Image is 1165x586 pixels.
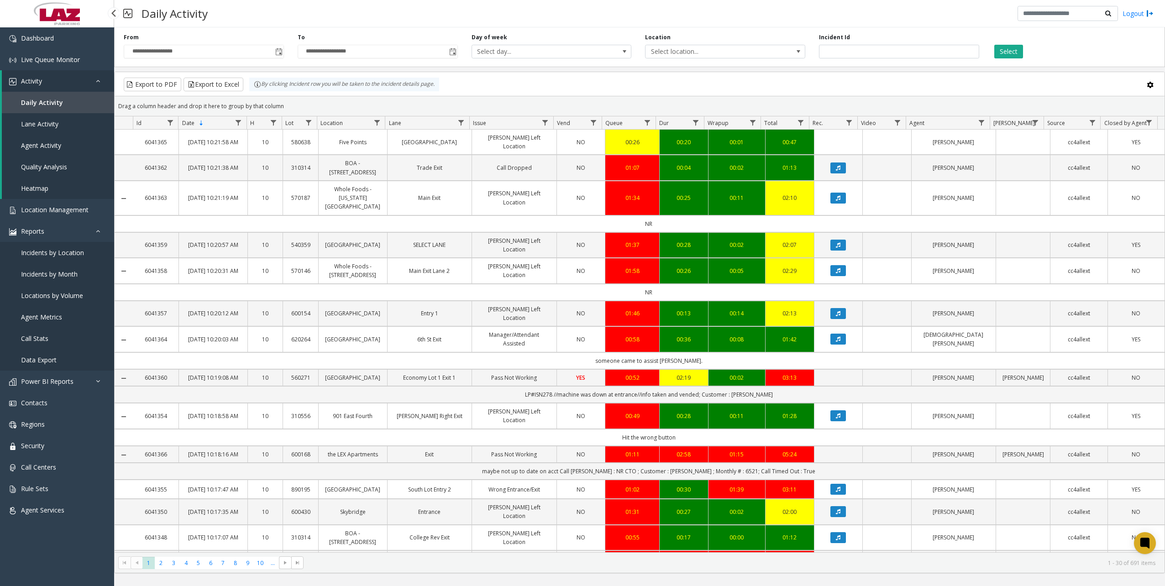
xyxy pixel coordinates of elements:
a: Collapse Details [115,336,133,344]
span: NO [577,138,585,146]
a: 10 [253,309,278,318]
a: cc4allext [1056,412,1102,420]
a: cc4allext [1056,241,1102,249]
a: YES [562,373,600,382]
a: 6th St Exit [393,335,467,344]
span: NO [1132,164,1140,172]
span: Contacts [21,398,47,407]
a: 6041360 [138,373,173,382]
a: Quality Analysis [2,156,114,178]
a: [GEOGRAPHIC_DATA] [324,241,381,249]
a: Lane Filter Menu [455,116,467,129]
span: NO [577,194,585,202]
a: 03:13 [771,373,808,382]
a: 01:34 [611,194,654,202]
a: 00:28 [665,412,703,420]
a: cc4allext [1056,138,1102,146]
a: 00:02 [714,373,760,382]
a: 6041358 [138,267,173,275]
div: 00:02 [714,241,760,249]
a: [DATE] 10:18:58 AM [184,412,241,420]
a: Video Filter Menu [891,116,903,129]
a: cc4allext [1056,267,1102,275]
span: Locations by Volume [21,291,83,300]
img: 'icon' [9,464,16,471]
a: 10 [253,412,278,420]
span: NO [577,164,585,172]
a: 01:13 [771,163,808,172]
a: YES [1113,412,1159,420]
a: 6041366 [138,450,173,459]
a: Queue Filter Menu [641,116,654,129]
a: 6041359 [138,241,173,249]
a: Total Filter Menu [795,116,807,129]
a: [PERSON_NAME] Left Location [478,262,551,279]
a: 01:46 [611,309,654,318]
a: [PERSON_NAME] Left Location [478,236,551,254]
a: Daily Activity [2,92,114,113]
div: 00:02 [714,163,760,172]
a: YES [1113,335,1159,344]
span: Activity [21,77,42,85]
a: [GEOGRAPHIC_DATA] [324,373,381,382]
a: [DATE] 10:21:58 AM [184,138,241,146]
td: NR [133,215,1165,232]
img: 'icon' [9,421,16,429]
a: [DATE] 10:21:38 AM [184,163,241,172]
a: Id Filter Menu [164,116,176,129]
a: 310314 [289,163,313,172]
span: NO [1132,267,1140,275]
a: [DATE] 10:20:31 AM [184,267,241,275]
div: 00:14 [714,309,760,318]
a: Heatmap [2,178,114,199]
a: 00:47 [771,138,808,146]
a: [DATE] 10:21:19 AM [184,194,241,202]
a: Source Filter Menu [1086,116,1098,129]
a: Whole Foods - [STREET_ADDRESS] [324,262,381,279]
a: 01:15 [714,450,760,459]
img: 'icon' [9,378,16,386]
span: NO [577,335,585,343]
a: [PERSON_NAME] [1002,373,1044,382]
div: 00:11 [714,412,760,420]
a: Rec. Filter Menu [843,116,855,129]
a: 05:24 [771,450,808,459]
a: 540359 [289,241,313,249]
a: 570187 [289,194,313,202]
a: 6041363 [138,194,173,202]
a: 00:28 [665,241,703,249]
a: Lot Filter Menu [303,116,315,129]
div: 01:42 [771,335,808,344]
a: 00:11 [714,194,760,202]
a: 02:58 [665,450,703,459]
a: NO [562,450,600,459]
span: Lane Activity [21,120,58,128]
a: 01:11 [611,450,654,459]
a: Main Exit Lane 2 [393,267,467,275]
span: Regions [21,420,45,429]
a: NO [1113,373,1159,382]
label: Location [645,33,671,42]
a: Entry 1 [393,309,467,318]
a: 00:13 [665,309,703,318]
td: Hit the wrong button [133,429,1165,446]
a: 00:25 [665,194,703,202]
a: 6041362 [138,163,173,172]
span: NO [577,267,585,275]
img: 'icon' [9,443,16,450]
label: Day of week [472,33,507,42]
span: Location Management [21,205,89,214]
a: 10 [253,241,278,249]
a: 560271 [289,373,313,382]
a: NO [562,241,600,249]
div: 02:10 [771,194,808,202]
a: 01:37 [611,241,654,249]
div: 00:36 [665,335,703,344]
a: 00:58 [611,335,654,344]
